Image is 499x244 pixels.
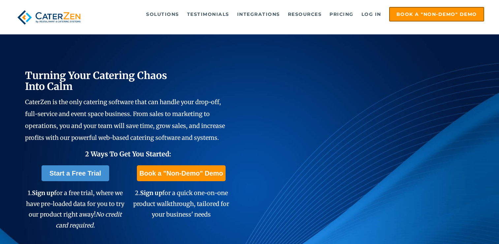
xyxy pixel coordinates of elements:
a: Solutions [143,8,182,21]
a: Resources [285,8,325,21]
span: 2. for a quick one-on-one product walkthrough, tailored for your business' needs [133,189,229,218]
a: Book a "Non-Demo" Demo [389,7,484,21]
span: Sign up [32,189,54,197]
span: Sign up [140,189,162,197]
span: 1. for a free trial, where we have pre-loaded data for you to try our product right away! [26,189,124,229]
em: No credit card required. [56,211,122,229]
a: Log in [358,8,385,21]
a: Start a Free Trial [42,165,109,181]
img: caterzen [15,7,83,28]
div: Navigation Menu [95,7,484,21]
a: Testimonials [184,8,233,21]
span: Turning Your Catering Chaos Into Calm [25,69,167,93]
span: 2 Ways To Get You Started: [85,150,171,158]
a: Pricing [326,8,357,21]
a: Book a "Non-Demo" Demo [137,165,226,181]
a: Integrations [234,8,283,21]
span: CaterZen is the only catering software that can handle your drop-off, full-service and event spac... [25,98,225,142]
